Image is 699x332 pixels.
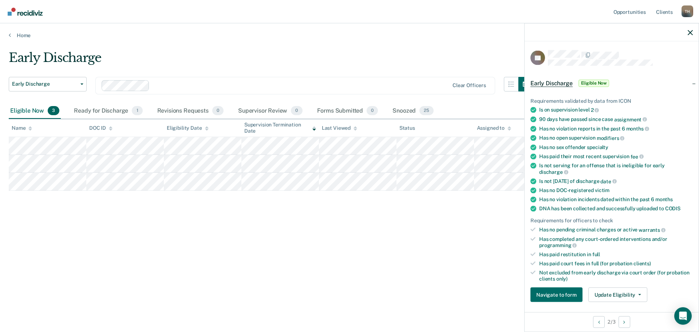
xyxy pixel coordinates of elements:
[9,103,61,119] div: Eligible Now
[539,206,693,212] div: DNA has been collected and successfully uploaded to
[539,178,693,184] div: Is not [DATE] of discharge
[556,276,568,281] span: only)
[8,8,43,16] img: Recidiviz
[595,187,609,193] span: victim
[614,116,647,122] span: assignment
[419,106,434,116] span: 25
[593,316,605,328] button: Previous Opportunity
[477,125,511,131] div: Assigned to
[626,126,649,132] span: months
[530,218,693,224] div: Requirements for officers to check
[12,81,78,87] span: Early Discharge
[9,32,690,39] a: Home
[399,125,415,131] div: Status
[525,71,699,95] div: Early DischargeEligible Now
[367,106,378,116] span: 0
[539,144,693,150] div: Has no sex offender
[597,135,625,141] span: modifiers
[530,79,573,87] span: Early Discharge
[682,5,693,17] button: Profile dropdown button
[539,116,693,122] div: 90 days have passed since case
[578,79,609,87] span: Eligible Now
[530,98,693,104] div: Requirements validated by data from ICON
[9,50,533,71] div: Early Discharge
[539,227,693,233] div: Has no pending criminal charges or active
[639,227,666,233] span: warrants
[525,312,699,331] div: 2 / 3
[631,153,644,159] span: fee
[12,125,32,131] div: Name
[156,103,225,119] div: Revisions Requests
[48,106,59,116] span: 3
[89,125,112,131] div: DOC ID
[530,288,585,302] a: Navigate to form link
[539,153,693,160] div: Has paid their most recent supervision
[530,288,582,302] button: Navigate to form
[633,260,651,266] span: clients)
[539,135,693,141] div: Has no open supervision
[539,125,693,132] div: Has no violation reports in the past 6
[244,122,316,134] div: Supervision Termination Date
[619,316,630,328] button: Next Opportunity
[665,206,680,211] span: CODIS
[655,196,673,202] span: months
[391,103,435,119] div: Snoozed
[588,288,647,302] button: Update Eligibility
[539,251,693,258] div: Has paid restitution in
[674,307,692,325] div: Open Intercom Messenger
[453,82,486,89] div: Clear officers
[322,125,357,131] div: Last Viewed
[539,169,568,175] span: discharge
[600,178,616,184] span: date
[591,107,599,113] span: 2
[72,103,144,119] div: Ready for Discharge
[539,107,693,113] div: Is on supervision level
[212,106,224,116] span: 0
[539,163,693,175] div: Is not serving for an offense that is ineligible for early
[539,242,577,248] span: programming
[539,236,693,248] div: Has completed any court-ordered interventions and/or
[682,5,693,17] div: T H
[539,196,693,203] div: Has no violation incidents dated within the past 6
[539,187,693,194] div: Has no DOC-registered
[316,103,380,119] div: Forms Submitted
[539,269,693,282] div: Not excluded from early discharge via court order (for probation clients
[167,125,209,131] div: Eligibility Date
[539,260,693,266] div: Has paid court fees in full (for probation
[132,106,142,116] span: 1
[592,251,600,257] span: full
[291,106,302,116] span: 0
[237,103,304,119] div: Supervisor Review
[587,144,608,150] span: specialty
